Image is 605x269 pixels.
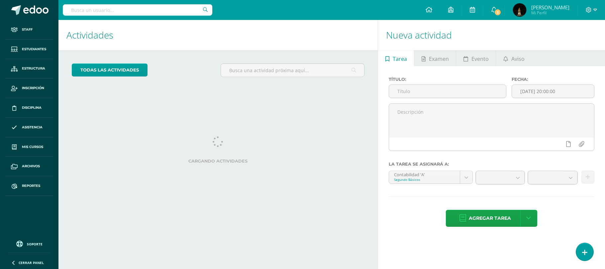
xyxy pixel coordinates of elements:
a: Asistencia [5,118,53,137]
label: Fecha: [512,77,594,82]
a: Aviso [496,50,532,66]
a: Examen [414,50,456,66]
span: [PERSON_NAME] [531,4,569,11]
a: Tarea [378,50,414,66]
a: Evento [456,50,496,66]
img: 7a3c77ae9667390216aeb2cb98a1eaab.png [513,3,526,17]
a: Inscripción [5,78,53,98]
label: Cargando actividades [72,159,364,164]
a: Estudiantes [5,40,53,59]
span: Aviso [511,51,525,67]
a: Staff [5,20,53,40]
span: Reportes [22,183,40,189]
span: Tarea [393,51,407,67]
span: Estructura [22,66,45,71]
span: Mi Perfil [531,10,569,16]
div: Segundo Básicos [394,177,455,182]
span: Archivos [22,164,40,169]
span: Soporte [27,242,43,246]
span: Asistencia [22,125,43,130]
input: Fecha de entrega [512,85,594,98]
input: Título [389,85,506,98]
span: Inscripción [22,85,44,91]
a: Disciplina [5,98,53,118]
a: Mis cursos [5,137,53,157]
span: 2 [494,9,501,16]
input: Busca un usuario... [63,4,212,16]
span: Cerrar panel [19,260,44,265]
span: Mis cursos [22,144,43,150]
span: Estudiantes [22,47,46,52]
a: Reportes [5,176,53,196]
a: todas las Actividades [72,64,148,76]
a: Soporte [8,239,50,248]
span: Evento [471,51,489,67]
h1: Actividades [66,20,370,50]
div: Contabilidad 'A' [394,171,455,177]
a: Contabilidad 'A'Segundo Básicos [389,171,472,184]
label: Título: [389,77,506,82]
label: La tarea se asignará a: [389,162,594,167]
span: Staff [22,27,33,32]
span: Agregar tarea [469,210,511,226]
a: Archivos [5,157,53,176]
span: Disciplina [22,105,42,110]
h1: Nueva actividad [386,20,597,50]
span: Examen [429,51,449,67]
a: Estructura [5,59,53,79]
input: Busca una actividad próxima aquí... [221,64,364,77]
